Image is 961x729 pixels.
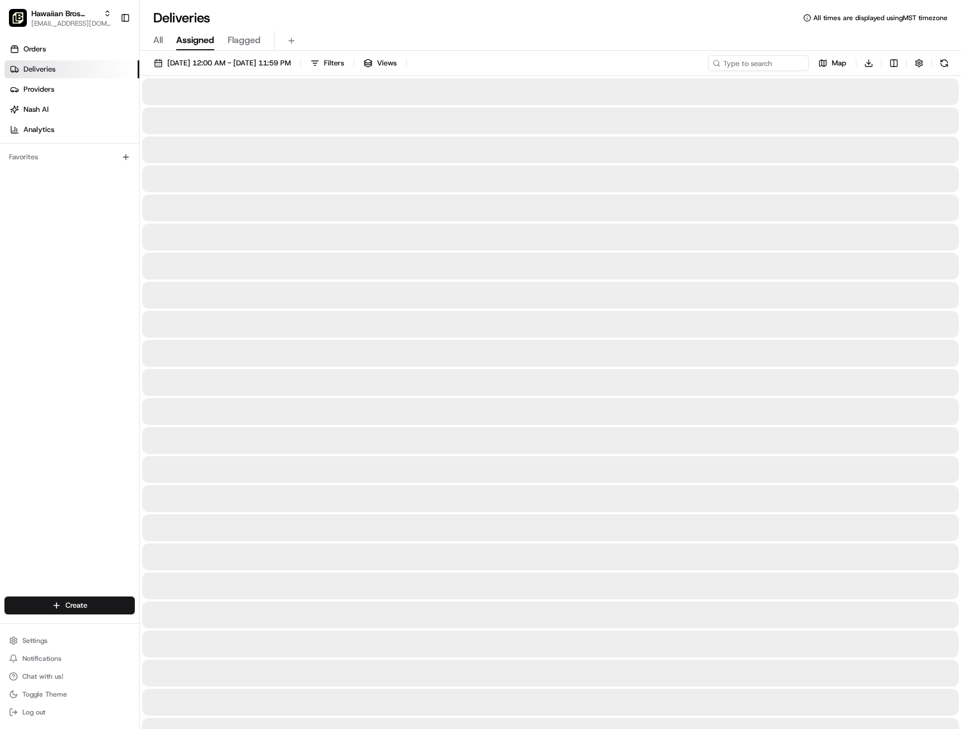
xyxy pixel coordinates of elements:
button: Hawaiian Bros (Glendale_AZ_Bell Rd)Hawaiian Bros (Glendale_AZ_Bell Rd)[EMAIL_ADDRESS][DOMAIN_NAME] [4,4,116,31]
button: Map [813,55,851,71]
a: Deliveries [4,60,139,78]
a: Providers [4,81,139,98]
span: Providers [23,84,54,94]
span: All times are displayed using MST timezone [813,13,948,22]
button: Settings [4,633,135,648]
button: Filters [305,55,349,71]
div: 💻 [95,163,103,172]
span: Chat with us! [22,672,63,681]
span: Settings [22,636,48,645]
button: Chat with us! [4,669,135,684]
button: Create [4,597,135,614]
span: Create [65,600,87,610]
span: Views [377,58,397,68]
button: Refresh [936,55,952,71]
span: Log out [22,708,45,717]
a: 💻API Documentation [90,158,184,178]
img: 1736555255976-a54dd68f-1ca7-489b-9aae-adbdc363a1c4 [11,107,31,127]
button: Log out [4,704,135,720]
a: 📗Knowledge Base [7,158,90,178]
span: Orders [23,44,46,54]
button: [EMAIL_ADDRESS][DOMAIN_NAME] [31,19,111,28]
p: Welcome 👋 [11,45,204,63]
span: Analytics [23,125,54,135]
a: Nash AI [4,101,139,119]
span: Nash AI [23,105,49,115]
button: Notifications [4,651,135,666]
button: Views [359,55,402,71]
span: Map [832,58,846,68]
a: Analytics [4,121,139,139]
img: Hawaiian Bros (Glendale_AZ_Bell Rd) [9,9,27,27]
span: Notifications [22,654,62,663]
button: Hawaiian Bros (Glendale_AZ_Bell Rd) [31,8,99,19]
a: Orders [4,40,139,58]
img: Nash [11,11,34,34]
span: API Documentation [106,162,180,173]
span: Pylon [111,190,135,198]
input: Clear [29,72,185,84]
button: Toggle Theme [4,687,135,702]
span: Knowledge Base [22,162,86,173]
button: Start new chat [190,110,204,124]
div: Start new chat [38,107,183,118]
span: Deliveries [23,64,55,74]
span: Toggle Theme [22,690,67,699]
span: Filters [324,58,344,68]
a: Powered byPylon [79,189,135,198]
div: We're available if you need us! [38,118,142,127]
div: 📗 [11,163,20,172]
div: Favorites [4,148,135,166]
input: Type to search [708,55,809,71]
